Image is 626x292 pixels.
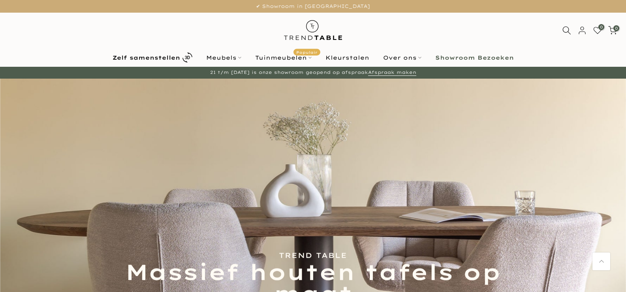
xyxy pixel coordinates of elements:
a: Afspraak maken [368,70,416,76]
a: TuinmeubelenPopulair [248,53,318,62]
a: Meubels [199,53,248,62]
span: Populair [293,49,320,55]
span: 0 [598,24,604,30]
span: 0 [613,25,619,31]
a: 0 [608,26,617,35]
b: Zelf samenstellen [113,55,180,60]
a: Kleurstalen [318,53,376,62]
a: Showroom Bezoeken [428,53,521,62]
a: Terug naar boven [592,252,610,270]
a: 0 [593,26,602,35]
a: Over ons [376,53,428,62]
img: trend-table [278,13,348,48]
a: Zelf samenstellen [105,51,199,64]
p: ✔ Showroom in [GEOGRAPHIC_DATA] [10,2,616,11]
b: Showroom Bezoeken [435,55,514,60]
iframe: toggle-frame [1,252,40,291]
